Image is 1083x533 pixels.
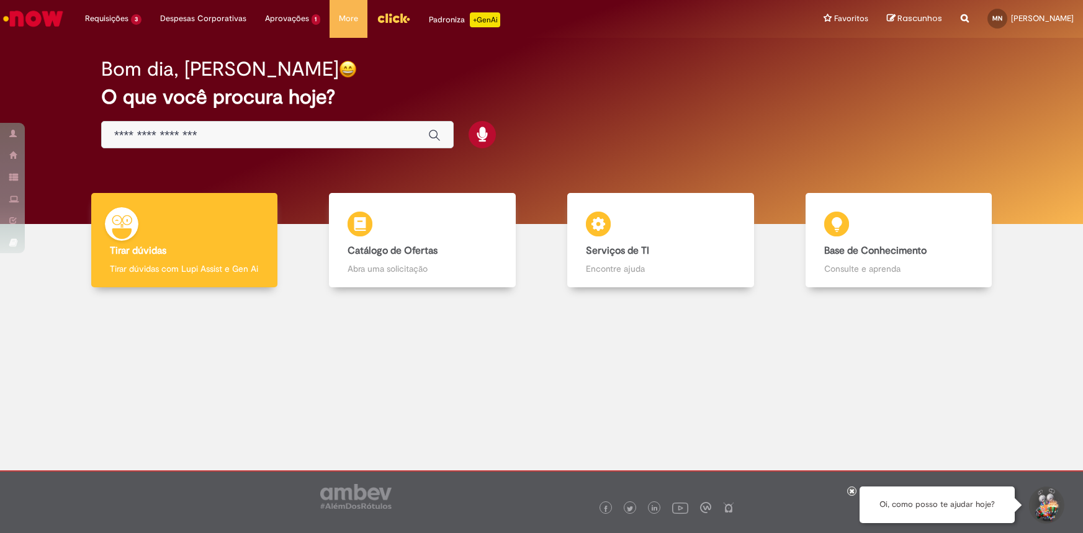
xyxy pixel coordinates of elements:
img: logo_footer_facebook.png [603,506,609,512]
span: [PERSON_NAME] [1011,13,1074,24]
b: Serviços de TI [586,244,649,257]
b: Catálogo de Ofertas [348,244,438,257]
p: Consulte e aprenda [824,262,974,275]
a: Catálogo de Ofertas Abra uma solicitação [303,193,542,288]
b: Tirar dúvidas [110,244,166,257]
a: Tirar dúvidas Tirar dúvidas com Lupi Assist e Gen Ai [65,193,303,288]
a: Rascunhos [887,13,942,25]
span: Rascunhos [897,12,942,24]
b: Base de Conhecimento [824,244,927,257]
img: logo_footer_linkedin.png [652,505,658,513]
p: Abra uma solicitação [348,262,497,275]
h2: O que você procura hoje? [101,86,982,108]
img: happy-face.png [339,60,357,78]
div: Padroniza [429,12,500,27]
span: More [339,12,358,25]
span: Despesas Corporativas [160,12,246,25]
a: Base de Conhecimento Consulte e aprenda [780,193,1018,288]
span: Requisições [85,12,128,25]
span: 1 [312,14,321,25]
h2: Bom dia, [PERSON_NAME] [101,58,339,80]
img: logo_footer_ambev_rotulo_gray.png [320,484,392,509]
span: 3 [131,14,142,25]
img: logo_footer_naosei.png [723,502,734,513]
div: Oi, como posso te ajudar hoje? [860,486,1015,523]
span: Aprovações [265,12,309,25]
span: MN [992,14,1002,22]
a: Serviços de TI Encontre ajuda [542,193,780,288]
span: Favoritos [834,12,868,25]
button: Iniciar Conversa de Suporte [1027,486,1064,524]
img: logo_footer_youtube.png [672,499,688,516]
p: Encontre ajuda [586,262,735,275]
p: +GenAi [470,12,500,27]
img: logo_footer_twitter.png [627,506,633,512]
img: ServiceNow [1,6,65,31]
img: logo_footer_workplace.png [700,502,711,513]
img: click_logo_yellow_360x200.png [377,9,410,27]
p: Tirar dúvidas com Lupi Assist e Gen Ai [110,262,259,275]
